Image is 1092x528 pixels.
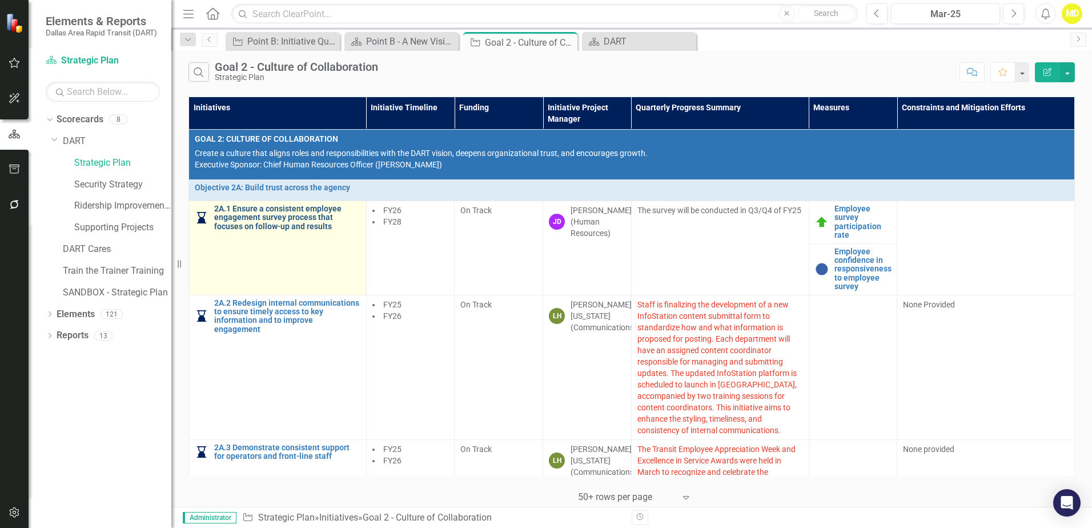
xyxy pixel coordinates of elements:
td: Double-Click to Edit [455,295,543,439]
td: Double-Click to Edit [897,295,1075,439]
td: Double-Click to Edit [631,295,809,439]
img: No Information [815,262,829,276]
div: Point B: Initiative Quarterly Summary by Executive Lead & PM [247,34,337,49]
td: Double-Click to Edit [366,201,455,295]
img: ClearPoint Strategy [6,13,26,33]
td: Double-Click to Edit [189,130,1075,180]
a: 2A.1 Ensure a consistent employee engagement survey process that focuses on follow-up and results [214,205,360,231]
td: Double-Click to Edit Right Click for Context Menu [189,180,1075,201]
a: 2A.3 Demonstrate consistent support for operators and front-line staff [214,443,360,461]
img: In Progress [195,445,208,459]
div: Open Intercom Messenger [1053,489,1081,517]
a: DART Cares [63,243,171,256]
span: Search [814,9,838,18]
div: Strategic Plan [215,73,378,82]
span: FY26 [383,456,402,465]
span: On Track [460,300,492,309]
div: [PERSON_NAME] (Human Resources) [571,205,632,239]
small: Dallas Area Rapid Transit (DART) [46,28,157,37]
a: Point B - A New Vision for Mobility in [GEOGRAPHIC_DATA][US_STATE] [347,34,456,49]
div: DART [604,34,693,49]
div: Goal 2 - Culture of Collaboration [363,512,492,523]
a: Strategic Plan [46,54,160,67]
div: 121 [101,309,123,319]
span: Staff is finalizing the development of a new InfoStation content submittal form to standardize ho... [637,300,797,435]
a: Train the Trainer Training [63,265,171,278]
span: FY25 [383,445,402,454]
span: Elements & Reports [46,14,157,28]
img: In Progress [195,309,208,323]
div: Goal 2 - Culture of Collaboration [215,61,378,73]
div: 8 [109,115,127,125]
td: Double-Click to Edit [366,295,455,439]
button: Mar-25 [891,3,1000,24]
span: Administrator [183,512,236,523]
img: In Progress [195,211,208,225]
p: None provided [903,443,1069,455]
a: Point B: Initiative Quarterly Summary by Executive Lead & PM [228,34,337,49]
a: Security Strategy [74,178,171,191]
span: FY26 [383,206,402,215]
div: LH [549,453,565,469]
td: Double-Click to Edit Right Click for Context Menu [189,201,367,295]
td: Double-Click to Edit [543,201,632,295]
span: On Track [460,206,492,215]
a: DART [63,135,171,148]
a: DART [585,34,693,49]
a: Strategic Plan [258,512,315,523]
td: Double-Click to Edit [455,201,543,295]
a: Employee confidence in responsiveness to employee survey [834,247,892,291]
div: Mar-25 [895,7,996,21]
span: GOAL 2: CULTURE OF COLLABORATION [195,133,1069,145]
td: Double-Click to Edit [631,201,809,295]
div: [PERSON_NAME][US_STATE] (Communications) [571,299,637,333]
a: Reports [57,329,89,342]
a: 2A.2 Redesign internal communications to ensure timely access to key information and to improve e... [214,299,360,334]
div: 13 [94,331,113,341]
a: Scorecards [57,113,103,126]
a: Elements [57,308,95,321]
span: FY28 [383,217,402,226]
a: SANDBOX - Strategic Plan [63,286,171,299]
div: JD [549,214,565,230]
button: Search [798,6,855,22]
span: FY25 [383,300,402,309]
span: The survey will be conducted in Q3/Q4 of FY25 [637,206,801,215]
img: On-Track [815,215,829,229]
td: Double-Click to Edit [897,201,1075,295]
input: Search Below... [46,82,160,102]
a: Initiatives [319,512,358,523]
p: Create a culture that aligns roles and responsibilities with the DART vision, deepens organizatio... [195,147,1069,170]
a: Objective 2A: Build trust across the agency [195,183,1069,192]
div: LH [549,308,565,324]
input: Search ClearPoint... [231,4,858,24]
div: Point B - A New Vision for Mobility in [GEOGRAPHIC_DATA][US_STATE] [366,34,456,49]
a: Supporting Projects [74,221,171,234]
a: Strategic Plan [74,157,171,170]
a: Employee survey participation rate [834,205,892,240]
td: Double-Click to Edit [543,295,632,439]
td: Double-Click to Edit Right Click for Context Menu [189,295,367,439]
a: Ridership Improvement Funds [74,199,171,213]
span: On Track [460,445,492,454]
div: [PERSON_NAME][US_STATE] (Communications) [571,443,637,478]
button: MD [1062,3,1082,24]
p: None Provided [903,299,1069,310]
span: FY26 [383,311,402,321]
div: Goal 2 - Culture of Collaboration [485,35,575,50]
div: » » [242,511,623,525]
